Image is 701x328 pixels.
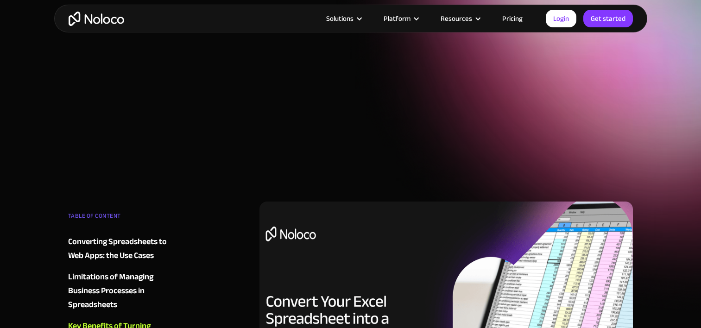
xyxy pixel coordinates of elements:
div: Solutions [315,13,372,25]
a: Pricing [491,13,534,25]
a: home [69,12,124,26]
div: Platform [384,13,410,25]
div: TABLE OF CONTENT [68,209,180,227]
a: Get started [583,10,633,27]
a: Converting Spreadsheets to Web Apps: the Use Cases [68,235,180,263]
a: Login [546,10,576,27]
div: Resources [429,13,491,25]
div: Resources [441,13,472,25]
a: Limitations of Managing Business Processes in Spreadsheets [68,270,180,312]
div: Platform [372,13,429,25]
div: Solutions [326,13,354,25]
